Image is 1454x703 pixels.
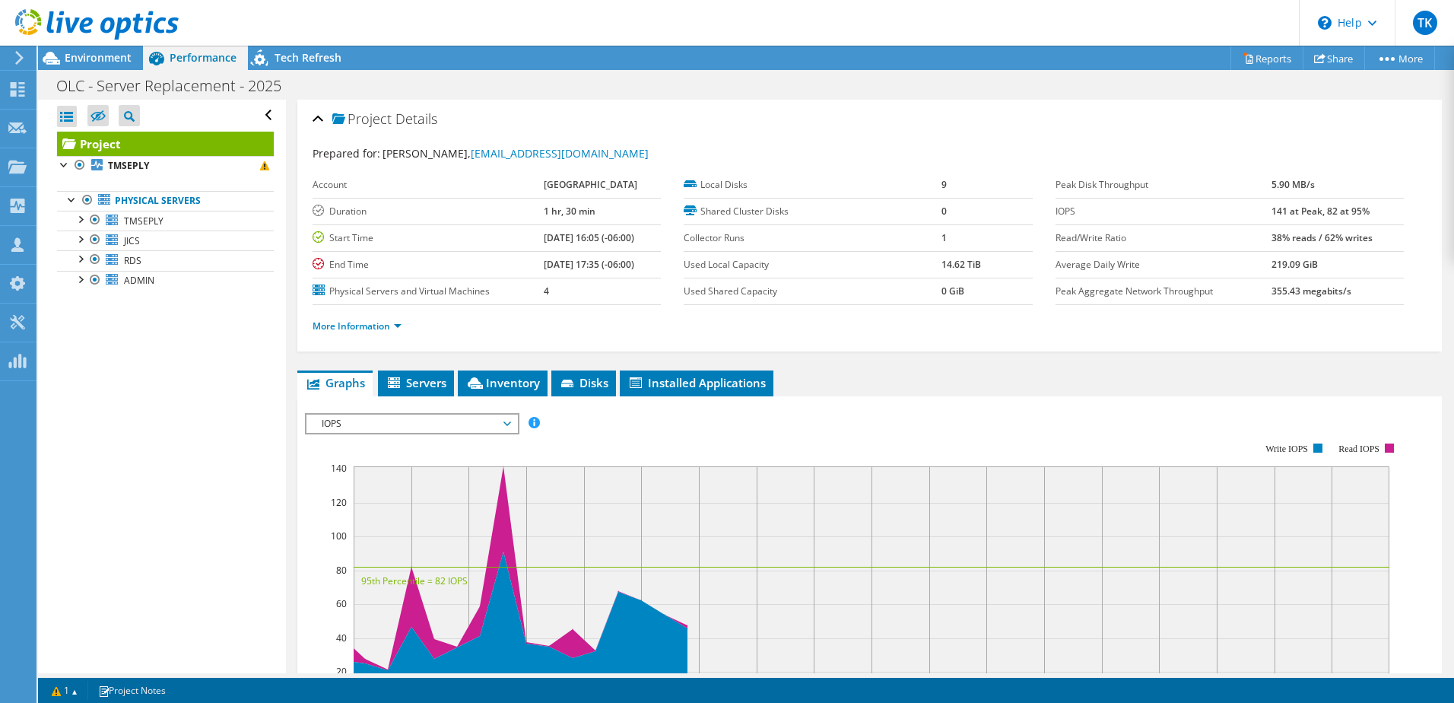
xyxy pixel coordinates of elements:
[1230,46,1303,70] a: Reports
[471,146,649,161] a: [EMAIL_ADDRESS][DOMAIN_NAME]
[87,681,176,700] a: Project Notes
[313,320,402,332] a: More Information
[336,564,347,577] text: 80
[331,462,347,475] text: 140
[124,254,141,267] span: RDS
[559,375,608,390] span: Disks
[1265,444,1308,454] text: Write IOPS
[1056,284,1271,299] label: Peak Aggregate Network Throughput
[1303,46,1365,70] a: Share
[313,204,544,219] label: Duration
[386,375,446,390] span: Servers
[41,681,88,700] a: 1
[684,231,941,246] label: Collector Runs
[124,215,163,227] span: TMSEPLY
[57,156,274,176] a: TMSEPLY
[395,110,437,128] span: Details
[465,375,540,390] span: Inventory
[332,112,392,127] span: Project
[544,205,595,218] b: 1 hr, 30 min
[1056,177,1271,192] label: Peak Disk Throughput
[941,205,947,218] b: 0
[544,178,637,191] b: [GEOGRAPHIC_DATA]
[57,132,274,156] a: Project
[124,234,140,247] span: JICS
[941,258,981,271] b: 14.62 TiB
[1271,258,1318,271] b: 219.09 GiB
[1271,205,1370,218] b: 141 at Peak, 82 at 95%
[170,50,237,65] span: Performance
[1056,257,1271,272] label: Average Daily Write
[1056,231,1271,246] label: Read/Write Ratio
[1056,204,1271,219] label: IOPS
[1338,444,1379,454] text: Read IOPS
[684,204,941,219] label: Shared Cluster Disks
[57,271,274,291] a: ADMIN
[336,597,347,610] text: 60
[313,146,380,161] label: Prepared for:
[313,257,544,272] label: End Time
[544,258,634,271] b: [DATE] 17:35 (-06:00)
[57,231,274,250] a: JICS
[57,250,274,270] a: RDS
[941,178,947,191] b: 9
[336,665,347,678] text: 20
[544,285,549,297] b: 4
[1318,16,1332,30] svg: \n
[941,231,947,244] b: 1
[627,375,766,390] span: Installed Applications
[941,285,964,297] b: 0 GiB
[305,375,365,390] span: Graphs
[1271,285,1351,297] b: 355.43 megabits/s
[49,78,305,94] h1: OLC - Server Replacement - 2025
[1413,11,1437,35] span: TK
[275,50,341,65] span: Tech Refresh
[313,177,544,192] label: Account
[1364,46,1435,70] a: More
[57,191,274,211] a: Physical Servers
[684,284,941,299] label: Used Shared Capacity
[331,496,347,509] text: 120
[57,211,274,231] a: TMSEPLY
[1271,178,1315,191] b: 5.90 MB/s
[383,146,649,161] span: [PERSON_NAME],
[361,574,468,587] text: 95th Percentile = 82 IOPS
[331,530,347,542] text: 100
[336,631,347,644] text: 40
[314,415,510,433] span: IOPS
[1271,231,1373,244] b: 38% reads / 62% writes
[544,231,634,244] b: [DATE] 16:05 (-06:00)
[108,159,149,172] b: TMSEPLY
[65,50,132,65] span: Environment
[684,177,941,192] label: Local Disks
[124,274,154,287] span: ADMIN
[313,231,544,246] label: Start Time
[313,284,544,299] label: Physical Servers and Virtual Machines
[684,257,941,272] label: Used Local Capacity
